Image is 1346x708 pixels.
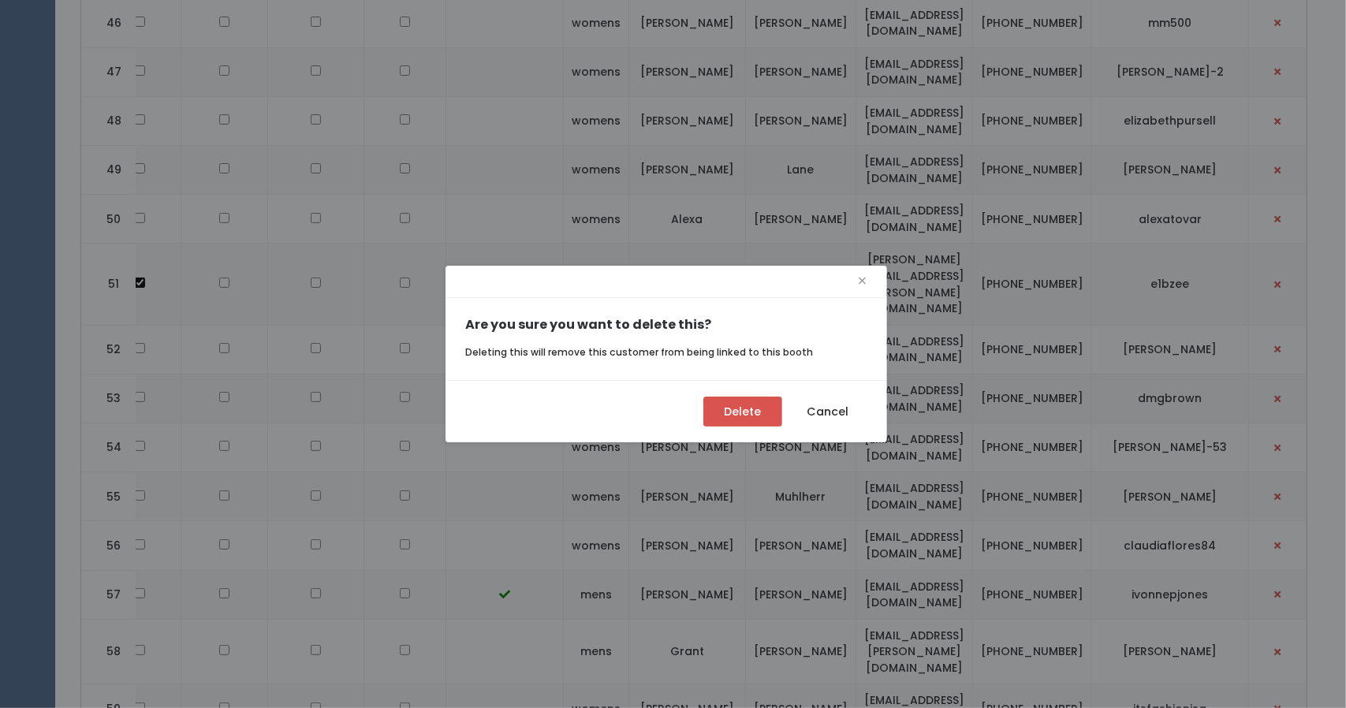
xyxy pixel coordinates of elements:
[465,318,867,332] h5: Are you sure you want to delete this?
[703,397,782,427] button: Delete
[465,345,813,359] small: Deleting this will remove this customer from being linked to this booth
[789,397,867,427] button: Cancel
[857,269,867,293] span: ×
[857,269,867,294] button: Close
